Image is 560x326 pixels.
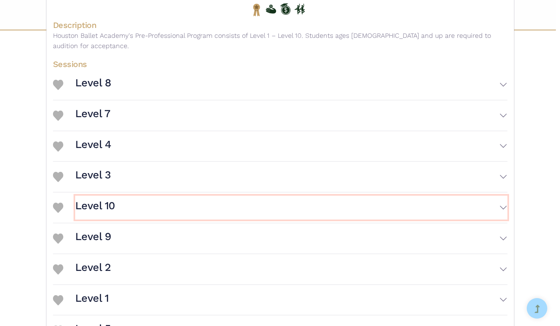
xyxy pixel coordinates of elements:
[53,59,507,69] h4: Sessions
[75,76,111,90] h3: Level 8
[75,257,507,281] button: Level 2
[53,172,63,182] img: Heart
[75,138,111,152] h3: Level 4
[53,264,63,275] img: Heart
[266,5,276,14] img: Offers Financial Aid
[53,141,63,152] img: Heart
[251,3,262,16] img: National
[75,104,507,127] button: Level 7
[75,107,111,121] h3: Level 7
[280,3,290,15] img: Offers Scholarship
[75,168,111,182] h3: Level 3
[53,234,63,244] img: Heart
[75,199,115,213] h3: Level 10
[75,227,507,250] button: Level 9
[75,261,111,275] h3: Level 2
[75,165,507,189] button: Level 3
[75,288,507,312] button: Level 1
[75,230,111,244] h3: Level 9
[75,291,109,305] h3: Level 1
[295,4,305,14] img: In Person
[53,111,63,121] img: Heart
[53,30,507,51] p: Houston Ballet Academy's Pre-Professional Program consists of Level 1 – Level 10. Students ages [...
[75,134,507,158] button: Level 4
[53,20,507,30] h4: Description
[75,196,507,220] button: Level 10
[75,73,507,97] button: Level 8
[53,203,63,213] img: Heart
[53,295,63,305] img: Heart
[53,80,63,90] img: Heart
